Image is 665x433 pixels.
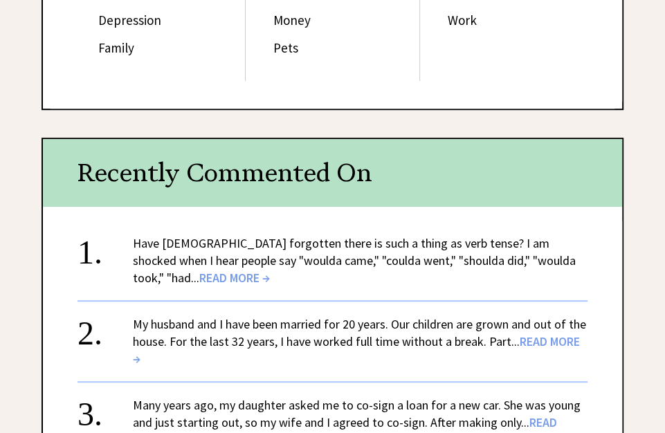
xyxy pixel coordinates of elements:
div: 2. [78,315,133,341]
a: Have [DEMOGRAPHIC_DATA] forgotten there is such a thing as verb tense? I am shocked when I hear p... [133,235,576,286]
div: Recently Commented On [43,139,622,207]
a: Family [98,39,134,56]
a: My husband and I have been married for 20 years. Our children are grown and out of the house. For... [133,316,586,367]
a: Work [448,12,477,28]
a: Pets [273,39,298,56]
a: Money [273,12,311,28]
span: READ MORE → [133,333,580,367]
div: 1. [78,234,133,260]
a: Depression [98,12,161,28]
div: 3. [78,396,133,422]
span: READ MORE → [199,270,270,286]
